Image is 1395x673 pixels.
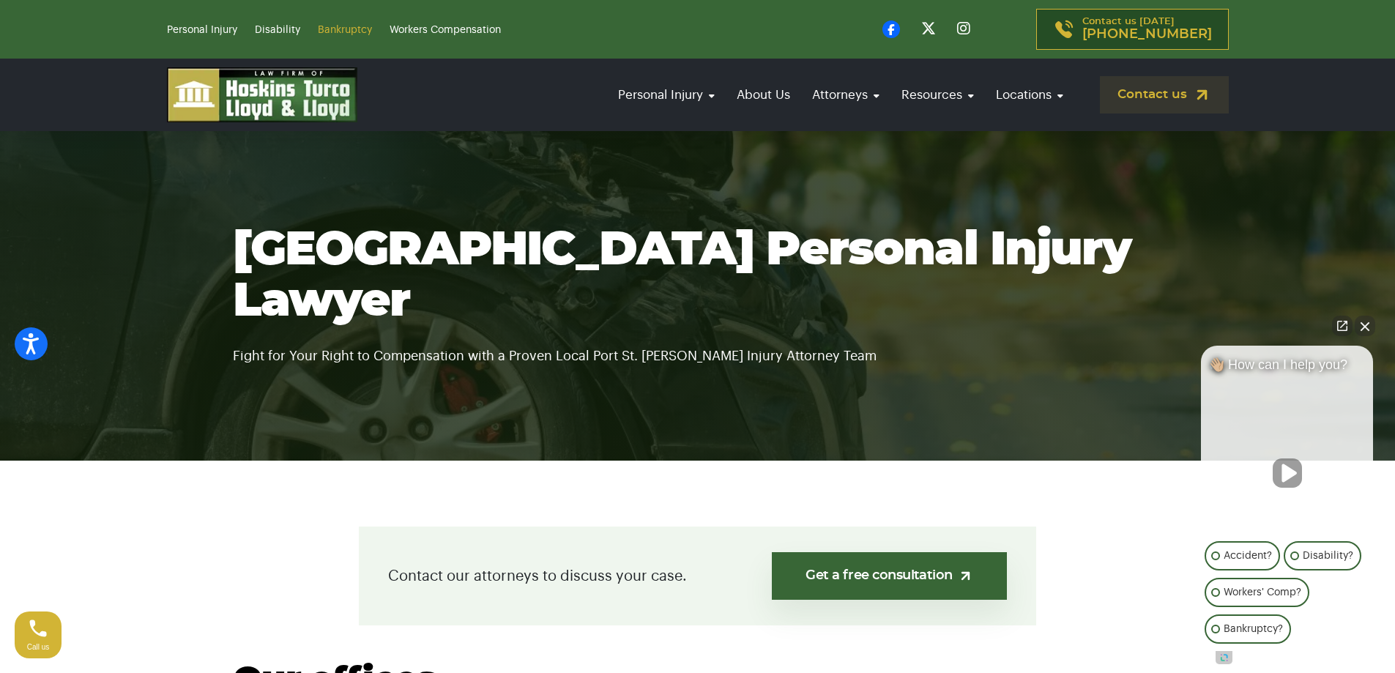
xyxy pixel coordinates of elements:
[233,225,1163,327] h1: [GEOGRAPHIC_DATA] Personal Injury Lawyer
[233,327,1163,367] p: Fight for Your Right to Compensation with a Proven Local Port St. [PERSON_NAME] Injury Attorney Team
[958,568,973,584] img: arrow-up-right-light.svg
[1216,651,1232,664] a: Open intaker chat
[167,67,357,122] img: logo
[390,25,501,35] a: Workers Compensation
[1082,27,1212,42] span: [PHONE_NUMBER]
[318,25,372,35] a: Bankruptcy
[894,74,981,116] a: Resources
[1224,547,1272,565] p: Accident?
[167,25,237,35] a: Personal Injury
[1332,316,1353,336] a: Open direct chat
[729,74,797,116] a: About Us
[1224,584,1301,601] p: Workers' Comp?
[989,74,1071,116] a: Locations
[359,527,1036,625] div: Contact our attorneys to discuss your case.
[805,74,887,116] a: Attorneys
[255,25,300,35] a: Disability
[1201,357,1373,380] div: 👋🏼 How can I help you?
[1224,620,1283,638] p: Bankruptcy?
[1036,9,1229,50] a: Contact us [DATE][PHONE_NUMBER]
[1273,458,1302,488] button: Unmute video
[1303,547,1353,565] p: Disability?
[1082,17,1212,42] p: Contact us [DATE]
[772,552,1007,600] a: Get a free consultation
[1355,316,1375,336] button: Close Intaker Chat Widget
[27,643,50,651] span: Call us
[1100,76,1229,114] a: Contact us
[611,74,722,116] a: Personal Injury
